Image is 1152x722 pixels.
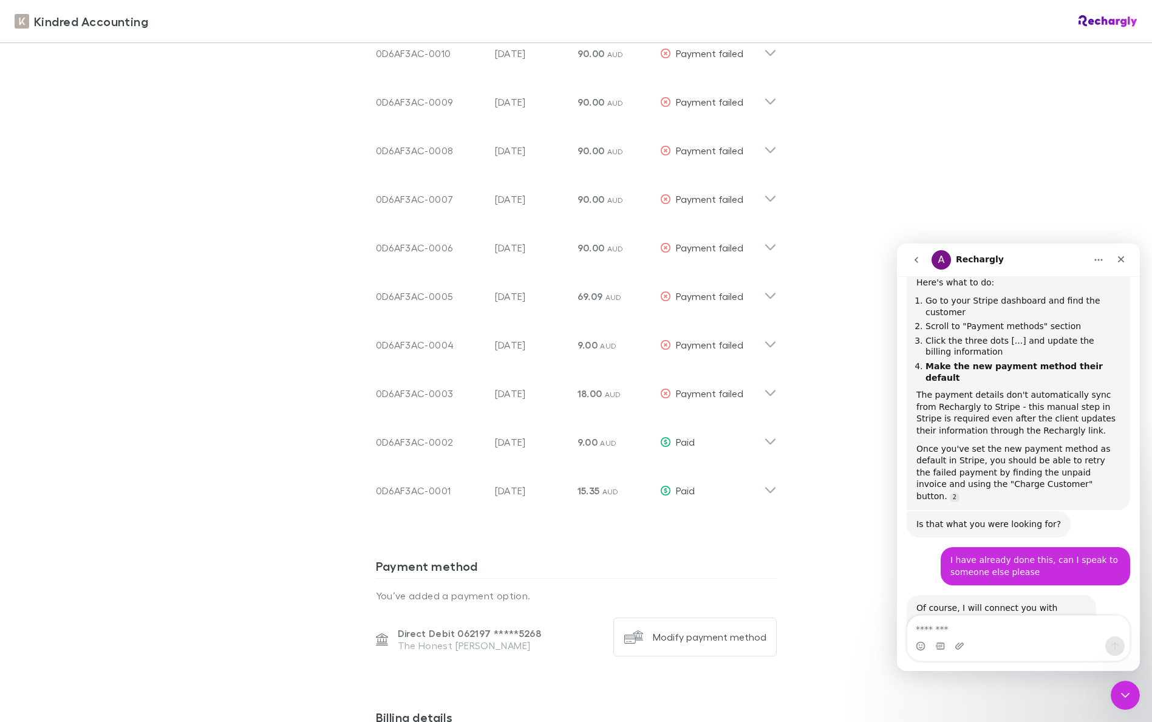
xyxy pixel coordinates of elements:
[34,12,148,30] span: Kindred Accounting
[376,192,485,206] div: 0D6AF3AC-0007
[605,390,621,399] span: AUD
[495,240,568,255] p: [DATE]
[366,219,786,267] div: 0D6AF3AC-0006[DATE]90.00 AUDPayment failed
[376,143,485,158] div: 0D6AF3AC-0008
[600,438,616,448] span: AUD
[29,92,223,114] li: Click the three dots [...] and update the billing information
[376,240,485,255] div: 0D6AF3AC-0006
[578,339,598,351] span: 9.00
[897,244,1140,671] iframe: Intercom live chat
[605,293,622,302] span: AUD
[19,275,164,287] div: Is that what you were looking for?
[10,268,174,295] div: Is that what you were looking for?
[495,386,568,401] p: [DATE]
[366,364,786,413] div: 0D6AF3AC-0003[DATE]18.00 AUDPayment failed
[676,485,695,496] span: Paid
[676,436,695,448] span: Paid
[495,289,568,304] p: [DATE]
[10,304,233,352] div: user says…
[376,386,485,401] div: 0D6AF3AC-0003
[607,50,624,59] span: AUD
[10,352,233,448] div: Rechargly says…
[10,372,233,393] textarea: Message…
[578,436,598,448] span: 9.00
[366,73,786,121] div: 0D6AF3AC-0009[DATE]90.00 AUDPayment failed
[676,193,743,205] span: Payment failed
[208,393,228,412] button: Send a message…
[15,14,29,29] img: Kindred Accounting's Logo
[366,316,786,364] div: 0D6AF3AC-0004[DATE]9.00 AUDPayment failed
[53,249,63,259] a: Source reference 11903028:
[600,341,616,350] span: AUD
[676,290,743,302] span: Payment failed
[58,398,67,407] button: Upload attachment
[1079,15,1137,27] img: Rechargly Logo
[578,193,605,205] span: 90.00
[495,435,568,449] p: [DATE]
[578,290,603,302] span: 69.09
[602,487,619,496] span: AUD
[366,267,786,316] div: 0D6AF3AC-0005[DATE]69.09 AUDPayment failed
[376,46,485,61] div: 0D6AF3AC-0010
[10,268,233,304] div: Rechargly says…
[653,631,766,643] div: Modify payment method
[1111,681,1140,710] iframe: Intercom live chat
[10,352,199,426] div: Of course, I will connect you with someone from our team. Meanwhile, could you please share any a...
[366,170,786,219] div: 0D6AF3AC-0007[DATE]90.00 AUDPayment failed
[495,46,568,61] p: [DATE]
[607,98,624,107] span: AUD
[366,24,786,73] div: 0D6AF3AC-0010[DATE]90.00 AUDPayment failed
[53,311,223,335] div: I have already done this, can I speak to someone else please
[376,435,485,449] div: 0D6AF3AC-0002
[495,483,568,498] p: [DATE]
[607,196,624,205] span: AUD
[398,639,542,652] p: The Honest [PERSON_NAME]
[376,338,485,352] div: 0D6AF3AC-0004
[376,95,485,109] div: 0D6AF3AC-0009
[376,559,777,578] h3: Payment method
[366,121,786,170] div: 0D6AF3AC-0008[DATE]90.00 AUDPayment failed
[19,146,223,193] div: The payment details don't automatically sync from Rechargly to Stripe - this manual step in Strip...
[578,145,605,157] span: 90.00
[676,145,743,156] span: Payment failed
[19,200,223,259] div: Once you've set the new payment method as default in Stripe, you should be able to retry the fail...
[578,96,605,108] span: 90.00
[19,359,189,418] div: Of course, I will connect you with someone from our team. Meanwhile, could you please share any a...
[676,387,743,399] span: Payment failed
[29,118,206,139] b: Make the new payment method their default
[398,627,542,639] p: Direct Debit 062197 ***** 5268
[376,483,485,498] div: 0D6AF3AC-0001
[376,289,485,304] div: 0D6AF3AC-0005
[495,338,568,352] p: [DATE]
[578,47,605,60] span: 90.00
[607,147,624,156] span: AUD
[676,339,743,350] span: Payment failed
[613,618,777,656] button: Modify payment method
[578,485,600,497] span: 15.35
[376,588,777,603] p: You’ve added a payment option.
[29,52,223,74] li: Go to your Stripe dashboard and find the customer
[676,242,743,253] span: Payment failed
[578,387,602,400] span: 18.00
[495,143,568,158] p: [DATE]
[19,398,29,407] button: Emoji picker
[29,77,223,89] li: Scroll to "Payment methods" section
[676,96,743,107] span: Payment failed
[578,242,605,254] span: 90.00
[495,192,568,206] p: [DATE]
[38,398,48,407] button: Gif picker
[676,47,743,59] span: Payment failed
[19,33,223,46] div: Here's what to do:
[607,244,624,253] span: AUD
[366,413,786,461] div: 0D6AF3AC-0002[DATE]9.00 AUDPaid
[366,461,786,510] div: 0D6AF3AC-0001[DATE]15.35 AUDPaid
[624,627,643,647] img: Modify payment method's Logo
[495,95,568,109] p: [DATE]
[44,304,233,342] div: I have already done this, can I speak to someone else please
